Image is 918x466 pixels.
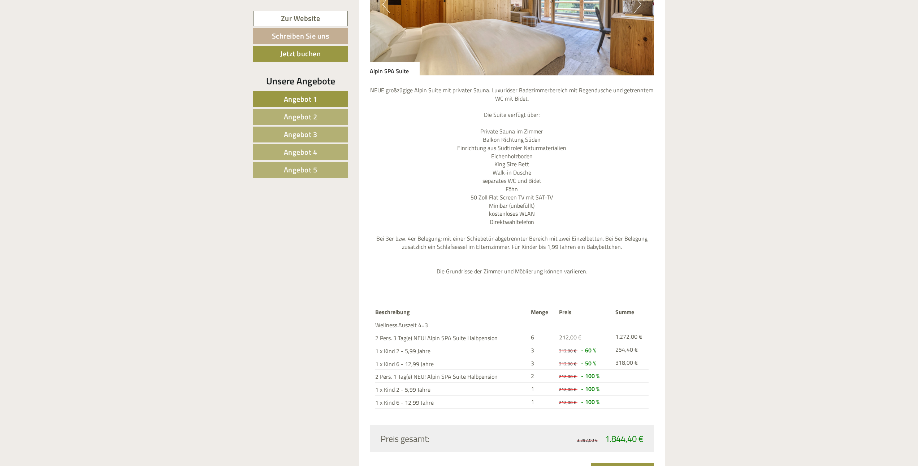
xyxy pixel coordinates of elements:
div: Alpin SPA Suite [370,62,420,75]
span: - 60 % [581,346,596,355]
th: Beschreibung [375,307,528,318]
span: 212,00 € [559,386,576,393]
a: Schreiben Sie uns [253,28,348,44]
td: 2 Pers. 3 Tag(e) NEU! Alpin SPA Suite Halbpension [375,331,528,344]
span: 212,00 € [559,373,576,380]
td: 1 x Kind 2 - 5,99 Jahre [375,383,528,396]
span: Angebot 2 [284,111,317,122]
div: Sie [173,21,274,27]
div: Guten Tag! Also 5 Tage werden nicht klappen! Wie schaut es vom [DATE] bis [DATE] aus? Liebe Grüße... [5,43,183,73]
small: 11:57 [11,67,180,72]
td: Wellness.Auszeit 4=3 [375,318,528,331]
small: 11:56 [173,35,274,40]
td: 1 x Kind 6 - 12,99 Jahre [375,396,528,409]
th: Summe [612,307,649,318]
div: Guten Tag, wie können wir Ihnen helfen? [169,19,279,41]
td: 1 [528,396,556,409]
span: Angebot 4 [284,146,317,158]
td: 2 Pers. 1 Tag(e) NEU! Alpin SPA Suite Halbpension [375,370,528,383]
td: 6 [528,331,556,344]
span: 212,00 € [559,333,581,342]
span: Angebot 5 [284,164,317,175]
span: 1.844,40 € [605,432,643,445]
td: 3 [528,357,556,370]
button: Senden [238,187,285,203]
span: 212,00 € [559,347,576,354]
td: 1 [528,383,556,396]
span: 212,00 € [559,360,576,367]
th: Preis [556,307,612,318]
td: 2 [528,370,556,383]
td: 254,40 € [612,344,649,357]
span: 212,00 € [559,399,576,406]
td: 3 [528,344,556,357]
td: 1 x Kind 6 - 12,99 Jahre [375,357,528,370]
a: Jetzt buchen [253,46,348,62]
div: Unsere Angebote [253,74,348,88]
div: Preis gesamt: [375,432,512,445]
div: [PERSON_NAME] [11,44,180,50]
td: 318,00 € [612,357,649,370]
th: Menge [528,307,556,318]
p: NEUE großzügige Alpin Suite mit privater Sauna. Luxuriöser Badezimmerbereich mit Regendusche und ... [370,86,654,276]
span: Angebot 3 [284,129,317,140]
div: [DATE] [130,5,155,18]
span: - 50 % [581,359,596,368]
span: 3.392,00 € [577,437,598,444]
a: Zur Website [253,11,348,26]
span: - 100 % [581,397,599,406]
td: 1.272,00 € [612,331,649,344]
span: - 100 % [581,384,599,393]
span: - 100 % [581,372,599,380]
span: Angebot 1 [284,93,317,105]
td: 1 x Kind 2 - 5,99 Jahre [375,344,528,357]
